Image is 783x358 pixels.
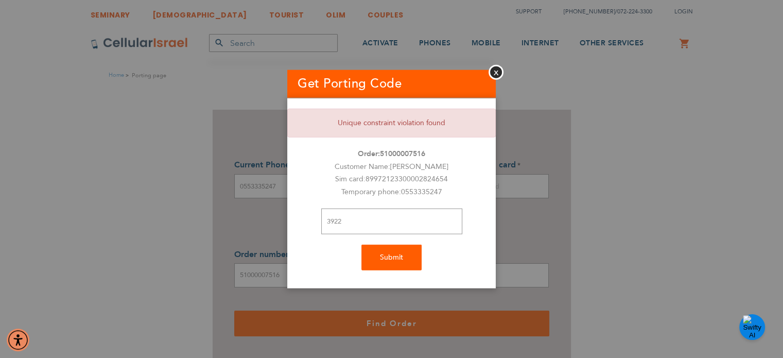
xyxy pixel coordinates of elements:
[338,117,445,127] span: Unique constraint violation found
[366,174,448,184] span: 89972123300002824654
[321,209,462,234] input: Port Code
[380,149,425,159] span: 51000007516
[390,161,448,171] span: [PERSON_NAME]
[287,160,496,173] div: Customer Name:
[361,245,422,270] button: Submit
[7,329,29,351] div: Accessibility Menu
[287,185,496,198] div: Temporary phone:
[287,148,496,161] div: Order:
[287,70,496,97] h1: Get Porting Code
[401,186,442,196] span: 0553335247
[287,173,496,186] div: Sim card:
